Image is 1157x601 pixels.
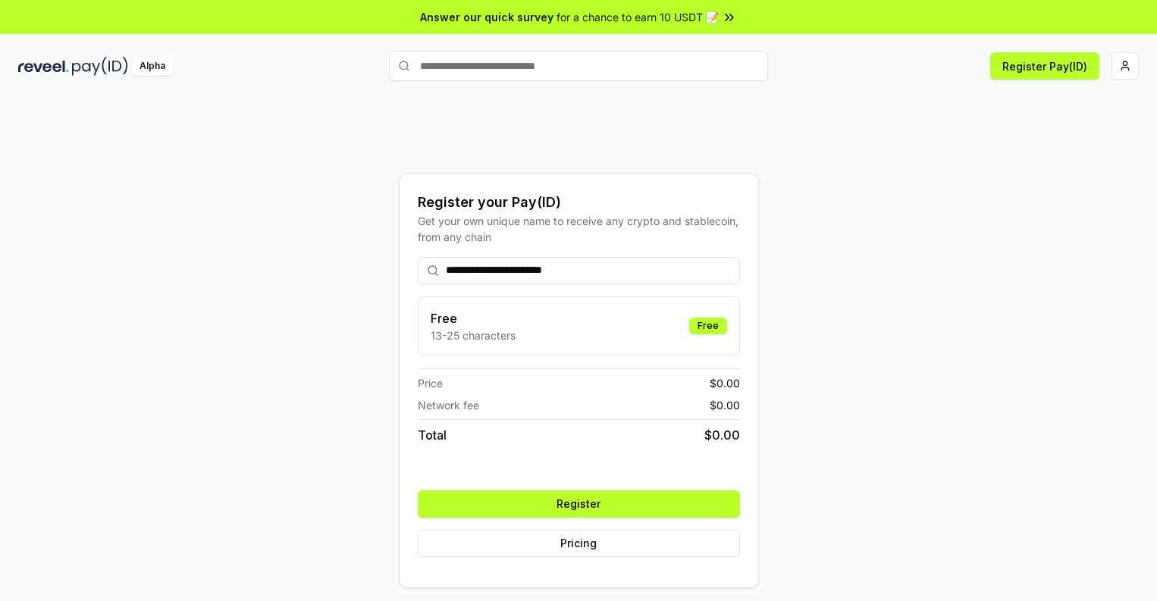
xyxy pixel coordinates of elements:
[431,309,516,327] h3: Free
[557,9,719,25] span: for a chance to earn 10 USDT 📝
[420,9,553,25] span: Answer our quick survey
[18,57,69,76] img: reveel_dark
[689,318,727,334] div: Free
[418,490,740,518] button: Register
[710,375,740,391] span: $ 0.00
[418,426,447,444] span: Total
[418,397,479,413] span: Network fee
[990,52,1099,80] button: Register Pay(ID)
[431,327,516,343] p: 13-25 characters
[72,57,128,76] img: pay_id
[418,213,740,245] div: Get your own unique name to receive any crypto and stablecoin, from any chain
[418,375,443,391] span: Price
[418,192,740,213] div: Register your Pay(ID)
[418,530,740,557] button: Pricing
[710,397,740,413] span: $ 0.00
[704,426,740,444] span: $ 0.00
[131,57,174,76] div: Alpha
